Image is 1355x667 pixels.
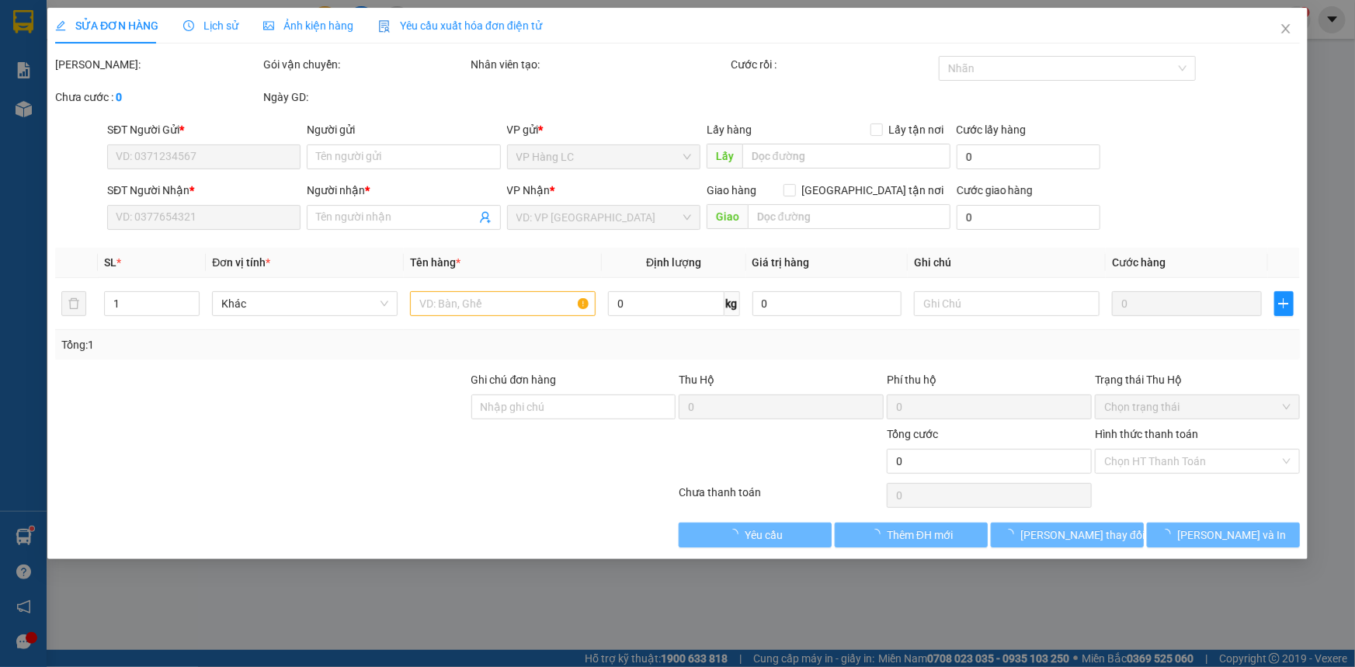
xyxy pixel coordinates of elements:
[471,373,557,386] label: Ghi chú đơn hàng
[221,292,388,315] span: Khác
[742,144,950,168] input: Dọc đường
[263,56,468,73] div: Gói vận chuyển:
[1264,8,1308,51] button: Close
[307,182,500,199] div: Người nhận
[410,256,460,269] span: Tên hàng
[887,428,938,440] span: Tổng cước
[107,182,301,199] div: SĐT Người Nhận
[107,121,301,138] div: SĐT Người Gửi
[707,184,756,196] span: Giao hàng
[678,484,886,511] div: Chưa thanh toán
[870,529,887,540] span: loading
[679,523,832,547] button: Yêu cầu
[516,145,691,168] span: VP Hàng LC
[1280,23,1292,35] span: close
[731,56,936,73] div: Cước rồi :
[1147,523,1300,547] button: [PERSON_NAME] và In
[471,56,728,73] div: Nhân viên tạo:
[1104,395,1291,419] span: Chọn trạng thái
[55,20,66,31] span: edit
[1112,256,1166,269] span: Cước hàng
[908,248,1106,278] th: Ghi chú
[957,144,1100,169] input: Cước lấy hàng
[263,89,468,106] div: Ngày GD:
[1020,526,1145,544] span: [PERSON_NAME] thay đổi
[55,56,260,73] div: [PERSON_NAME]:
[724,291,740,316] span: kg
[1095,371,1300,388] div: Trạng thái Thu Hộ
[835,523,988,547] button: Thêm ĐH mới
[887,526,953,544] span: Thêm ĐH mới
[1112,291,1262,316] input: 0
[1178,526,1287,544] span: [PERSON_NAME] và In
[1161,529,1178,540] span: loading
[707,144,742,168] span: Lấy
[646,256,701,269] span: Định lượng
[263,20,274,31] span: picture
[957,184,1034,196] label: Cước giao hàng
[507,121,700,138] div: VP gửi
[116,91,122,103] b: 0
[104,256,116,269] span: SL
[61,336,523,353] div: Tổng: 1
[55,19,158,32] span: SỬA ĐƠN HÀNG
[1003,529,1020,540] span: loading
[1275,297,1293,310] span: plus
[728,529,745,540] span: loading
[410,291,596,316] input: VD: Bàn, Ghế
[212,256,270,269] span: Đơn vị tính
[796,182,950,199] span: [GEOGRAPHIC_DATA] tận nơi
[745,526,783,544] span: Yêu cầu
[957,123,1027,136] label: Cước lấy hàng
[707,204,748,229] span: Giao
[378,19,542,32] span: Yêu cầu xuất hóa đơn điện tử
[507,184,551,196] span: VP Nhận
[887,371,1092,394] div: Phí thu hộ
[707,123,752,136] span: Lấy hàng
[55,89,260,106] div: Chưa cước :
[471,394,676,419] input: Ghi chú đơn hàng
[307,121,500,138] div: Người gửi
[679,373,714,386] span: Thu Hộ
[378,20,391,33] img: icon
[883,121,950,138] span: Lấy tận nơi
[914,291,1100,316] input: Ghi Chú
[61,291,86,316] button: delete
[752,256,810,269] span: Giá trị hàng
[183,19,238,32] span: Lịch sử
[748,204,950,229] input: Dọc đường
[183,20,194,31] span: clock-circle
[1274,291,1294,316] button: plus
[957,205,1100,230] input: Cước giao hàng
[991,523,1144,547] button: [PERSON_NAME] thay đổi
[263,19,353,32] span: Ảnh kiện hàng
[479,211,492,224] span: user-add
[1095,428,1198,440] label: Hình thức thanh toán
